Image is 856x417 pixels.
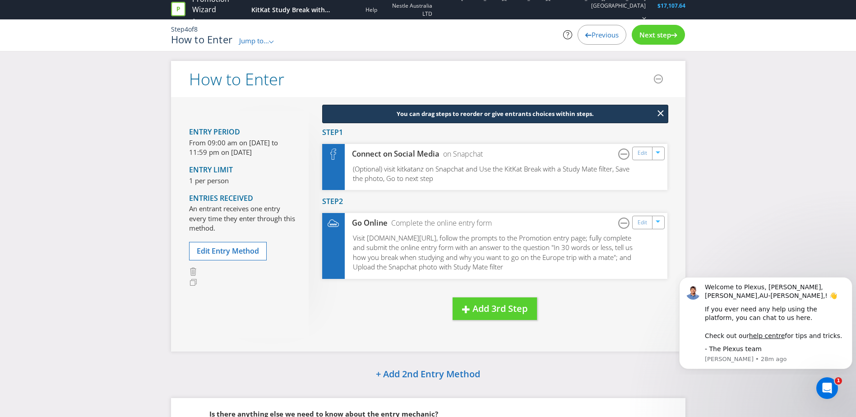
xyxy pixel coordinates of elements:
[197,246,259,256] span: Edit Entry Method
[345,149,440,159] div: Connect on Social Media
[188,25,194,33] span: of
[345,218,388,228] div: Go Online
[397,110,594,118] span: You can drag steps to reorder or give entrants choices within steps.
[239,36,269,45] span: Jump to...
[194,25,198,33] span: 8
[816,377,838,399] iframe: Intercom live chat
[185,25,188,33] span: 4
[251,5,331,14] div: KitKat Study Break with a Mate
[639,30,671,39] span: Next step
[353,365,503,385] button: + Add 2nd Entry Method
[189,176,295,185] p: 1 per person
[388,218,492,228] div: Complete the online entry form
[353,164,629,183] span: (Optional) visit kitkatanz on Snapchat and Use the KitKat Break with a Study Mate filter, Save th...
[189,127,240,137] span: Entry Period
[171,25,185,33] span: Step
[189,204,295,233] p: An entrant receives one entry every time they enter through this method.
[390,2,432,17] span: Nestle Australia LTD
[638,148,647,158] a: Edit
[638,218,647,228] a: Edit
[189,195,295,203] h4: Entries Received
[339,127,343,137] span: 1
[592,30,619,39] span: Previous
[189,242,267,260] button: Edit Entry Method
[171,34,233,45] h1: How to Enter
[472,302,527,315] span: Add 3rd Step
[189,138,295,158] p: From 09:00 am on [DATE] to 11:59 pm on [DATE]
[657,2,685,9] span: $17,107.64
[366,6,377,14] a: Help
[835,377,842,385] span: 1
[453,297,537,320] button: Add 3rd Step
[322,127,339,137] span: Step
[322,196,339,206] span: Step
[189,70,284,88] h2: How to Enter
[353,233,633,271] span: Visit [DOMAIN_NAME][URL], follow the prompts to the Promotion entry page; fully complete and subm...
[339,196,343,206] span: 2
[189,165,233,175] span: Entry Limit
[440,149,483,159] div: on Snapchat
[376,368,480,380] span: + Add 2nd Entry Method
[676,269,856,375] iframe: Intercom notifications message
